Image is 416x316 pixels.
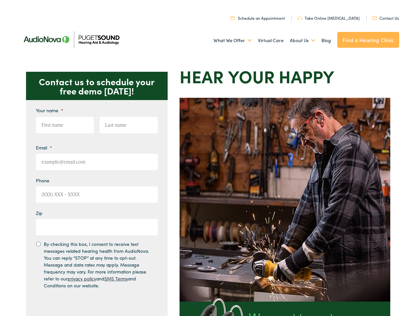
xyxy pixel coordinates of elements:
label: Phone [36,177,49,183]
input: (XXX) XXX - XXXX [36,186,158,203]
a: About Us [290,28,315,53]
strong: Hear [180,64,224,88]
label: Zip [36,210,42,216]
a: Blog [321,28,331,53]
input: First name [36,117,94,133]
a: privacy policy [68,275,96,282]
strong: your Happy [228,64,334,88]
img: utility icon [297,16,302,20]
a: SMS Terms [104,275,128,282]
a: Contact Us [372,15,399,21]
a: Take Online [MEDICAL_DATA] [297,15,360,21]
a: What We Offer [213,28,252,53]
a: Find a Hearing Clinic [337,32,399,48]
label: By checking this box, I consent to receive text messages related hearing health from AudioNova. Y... [44,241,152,289]
input: example@email.com [36,154,158,170]
img: utility icon [231,16,235,20]
a: Virtual Care [258,28,284,53]
label: Email [36,145,52,150]
img: utility icon [372,16,377,20]
a: Schedule an Appointment [231,15,285,21]
p: Contact us to schedule your free demo [DATE]! [26,72,168,100]
input: Last name [99,117,158,133]
label: Your name [36,107,63,113]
